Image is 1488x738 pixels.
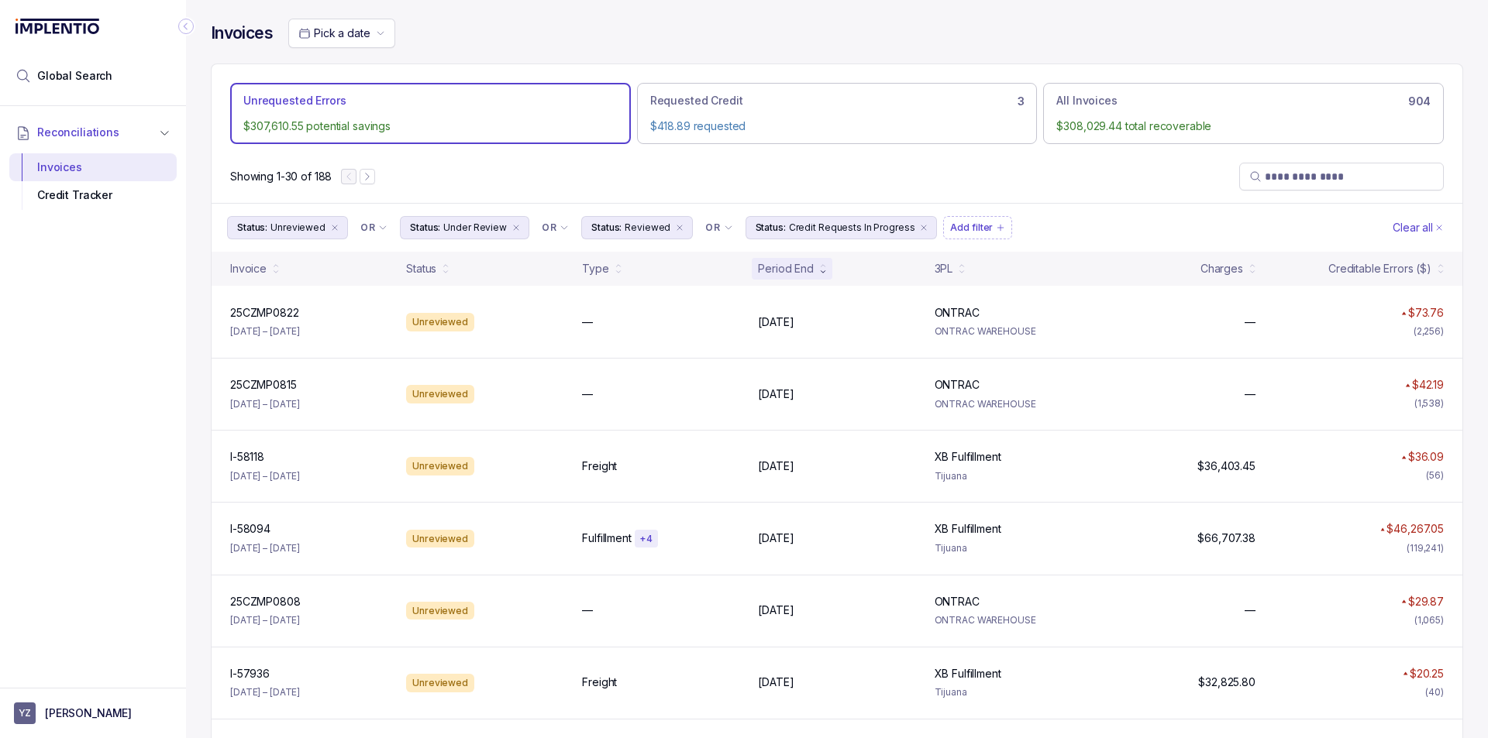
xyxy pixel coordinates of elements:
p: — [582,602,593,618]
p: I-57936 [230,666,270,681]
span: User initials [14,702,36,724]
p: [DATE] [758,530,794,546]
button: Filter Chip Connector undefined [536,217,575,239]
p: $307,610.55 potential savings [243,118,618,134]
p: [DATE] [758,674,794,690]
li: Filter Chip Connector undefined [542,221,569,234]
p: $308,029.44 total recoverable [1056,118,1431,134]
div: Remaining page entries [230,169,332,184]
div: (1,538) [1414,396,1444,411]
button: Reconciliations [9,115,177,149]
p: — [582,314,593,330]
p: Freight [582,674,617,690]
p: XB Fulfillment [935,666,1001,681]
p: 25CZMP0815 [230,377,297,393]
p: [DATE] – [DATE] [230,396,300,412]
p: I-58118 [230,449,264,465]
p: — [1245,602,1255,618]
div: remove content [918,221,930,234]
div: (56) [1426,468,1444,483]
button: Next Page [360,169,375,184]
p: 25CZMP0808 [230,594,301,609]
p: [DATE] [758,458,794,474]
p: — [1245,386,1255,402]
button: Date Range Picker [288,19,395,48]
p: ONTRAC [935,594,980,609]
button: User initials[PERSON_NAME] [14,702,172,724]
button: Filter Chip Credit Requests In Progress [746,216,938,239]
div: 3PL [935,261,953,276]
span: Reconciliations [37,125,119,140]
div: Unreviewed [406,674,474,692]
p: Add filter [950,220,993,235]
p: I-58094 [230,521,270,537]
p: OR [360,221,375,234]
p: Under Review [443,220,507,235]
p: Tijuana [935,685,1092,700]
p: $73.76 [1408,305,1444,321]
button: Filter Chip Add filter [943,216,1012,239]
p: [DATE] [758,602,794,618]
p: Unrequested Errors [243,93,346,108]
p: $20.25 [1410,666,1444,681]
search: Date Range Picker [298,26,370,41]
p: Unreviewed [270,220,325,235]
img: red pointer upwards [1403,671,1407,675]
p: $42.19 [1412,377,1444,393]
p: Requested Credit [650,93,743,108]
p: [DATE] – [DATE] [230,324,300,339]
p: ONTRAC WAREHOUSE [935,396,1092,412]
p: $32,825.80 [1198,674,1255,690]
p: Clear all [1393,220,1433,235]
h6: 904 [1408,95,1431,108]
h6: 3 [1018,95,1025,108]
div: Reconciliations [9,150,177,213]
span: Pick a date [314,26,370,39]
p: XB Fulfillment [935,449,1001,465]
button: Filter Chip Connector undefined [354,217,394,239]
div: remove content [673,221,686,234]
p: Status: [756,220,786,235]
div: Charges [1200,261,1243,276]
button: Filter Chip Connector undefined [699,217,739,239]
p: $66,707.38 [1197,530,1255,546]
p: XB Fulfillment [935,521,1001,537]
p: ONTRAC [935,377,980,393]
ul: Filter Group [227,216,1390,239]
img: red pointer upwards [1401,311,1406,315]
p: — [1245,314,1255,330]
p: ONTRAC [935,305,980,321]
p: $36,403.45 [1197,458,1255,474]
div: Credit Tracker [22,181,164,209]
ul: Action Tab Group [230,83,1444,144]
p: ONTRAC WAREHOUSE [935,613,1092,628]
button: Filter Chip Under Review [400,216,529,239]
li: Filter Chip Connector undefined [705,221,732,234]
img: red pointer upwards [1401,599,1406,603]
div: remove content [329,221,341,234]
p: $29.87 [1408,594,1444,609]
div: Unreviewed [406,602,474,620]
div: Unreviewed [406,313,474,331]
li: Filter Chip Connector undefined [360,221,387,234]
div: Creditable Errors ($) [1328,261,1431,276]
p: Tijuana [935,541,1092,556]
p: All Invoices [1056,93,1117,108]
div: (40) [1425,685,1444,700]
button: Filter Chip Unreviewed [227,216,348,239]
p: Freight [582,458,617,474]
div: Unreviewed [406,385,474,403]
p: [PERSON_NAME] [45,705,132,721]
p: [DATE] – [DATE] [230,469,300,484]
p: OR [705,221,720,234]
div: Collapse Icon [177,17,195,36]
p: [DATE] [758,314,794,330]
p: Credit Requests In Progress [789,220,915,235]
div: Type [582,261,608,276]
p: [DATE] [758,386,794,402]
div: Unreviewed [406,457,474,475]
span: Global Search [37,68,112,84]
img: red pointer upwards [1405,383,1410,387]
